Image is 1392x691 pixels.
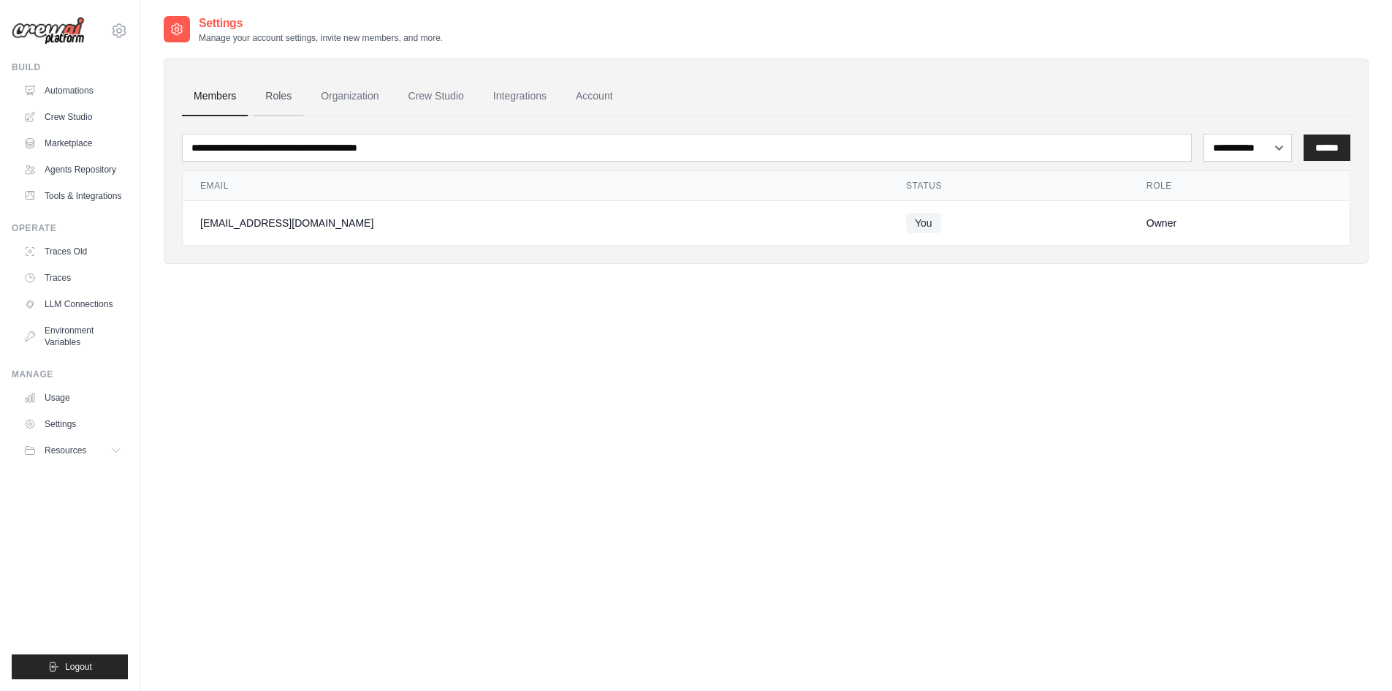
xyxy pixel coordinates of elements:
[1146,216,1332,230] div: Owner
[564,77,625,116] a: Account
[183,171,889,201] th: Email
[12,369,128,380] div: Manage
[309,77,390,116] a: Organization
[254,77,303,116] a: Roles
[18,439,128,462] button: Resources
[12,222,128,234] div: Operate
[18,184,128,208] a: Tools & Integrations
[397,77,476,116] a: Crew Studio
[12,654,128,679] button: Logout
[200,216,871,230] div: [EMAIL_ADDRESS][DOMAIN_NAME]
[18,158,128,181] a: Agents Repository
[199,32,443,44] p: Manage your account settings, invite new members, and more.
[12,17,85,45] img: Logo
[889,171,1129,201] th: Status
[199,15,443,32] h2: Settings
[65,661,92,673] span: Logout
[18,240,128,263] a: Traces Old
[1129,171,1350,201] th: Role
[12,61,128,73] div: Build
[18,132,128,155] a: Marketplace
[18,386,128,409] a: Usage
[18,412,128,436] a: Settings
[18,319,128,354] a: Environment Variables
[18,105,128,129] a: Crew Studio
[18,79,128,102] a: Automations
[45,445,86,456] span: Resources
[18,292,128,316] a: LLM Connections
[18,266,128,290] a: Traces
[482,77,558,116] a: Integrations
[906,213,941,233] span: You
[182,77,248,116] a: Members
